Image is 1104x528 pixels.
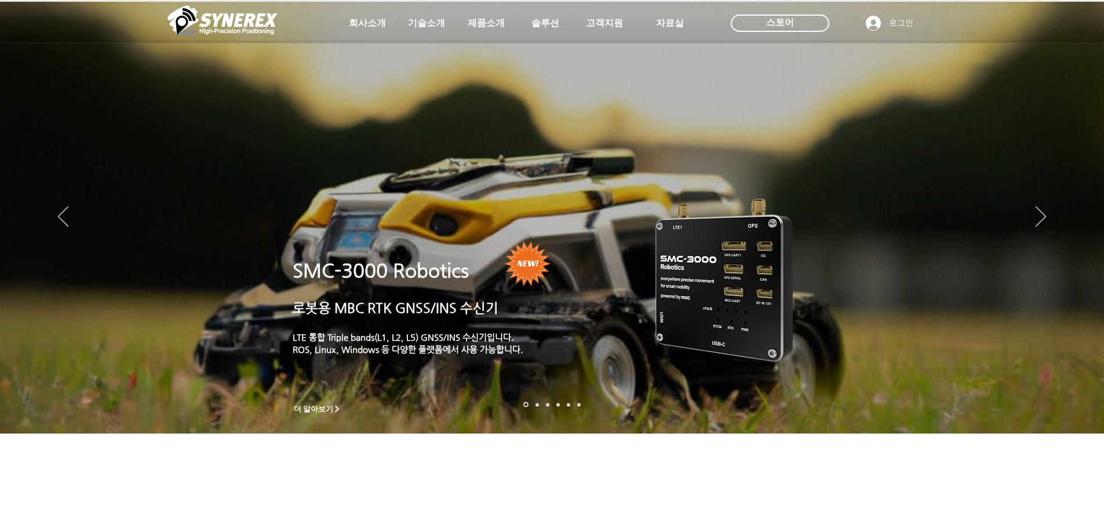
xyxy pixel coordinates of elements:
div: 스토어 [731,14,829,32]
a: 로봇 [567,403,570,406]
a: 제품소개 [457,12,515,35]
span: 회사소개 [349,17,386,30]
img: 씨너렉스_White_simbol_대지 1.png [167,3,278,38]
a: 자료실 [641,12,699,35]
span: 기술소개 [408,17,445,30]
span: 고객지원 [586,17,623,30]
a: 회사소개 [338,12,396,35]
span: 로그인 [885,17,917,29]
a: 솔루션 [516,12,574,35]
span: 스토어 [766,16,794,29]
a: 기술소개 [398,12,456,35]
nav: 슬라이드 [520,402,584,407]
span: 솔루션 [531,17,559,30]
button: 이전 [58,206,68,228]
a: 드론 8 - SMC 2000 [535,403,539,406]
a: 자율주행 [556,403,560,406]
a: LTE 통합 Triple bands(L1, L2, L5) GNSS/INS 수신기입니다. [293,332,514,342]
a: 로봇용 MBC RTK GNSS/INS 수신기 [293,300,498,315]
a: SMC-3000 Robotics [293,260,469,282]
a: 정밀농업 [577,403,581,406]
span: 더 알아보기 [294,404,334,414]
a: ROS, Linux, Windows 등 다양한 플랫폼에서 사용 가능합니다. [293,344,523,354]
span: 자료실 [656,17,684,30]
span: 제품소개 [468,17,505,30]
button: 로그인 [858,12,921,34]
img: KakaoTalk_20241224_155801212.png [639,181,810,376]
a: 더 알아보기 [289,402,347,416]
button: 다음 [1036,206,1046,228]
a: 로봇- SMC 2000 [523,402,529,407]
a: 고객지원 [575,12,633,35]
a: 측량 IoT [546,403,549,406]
